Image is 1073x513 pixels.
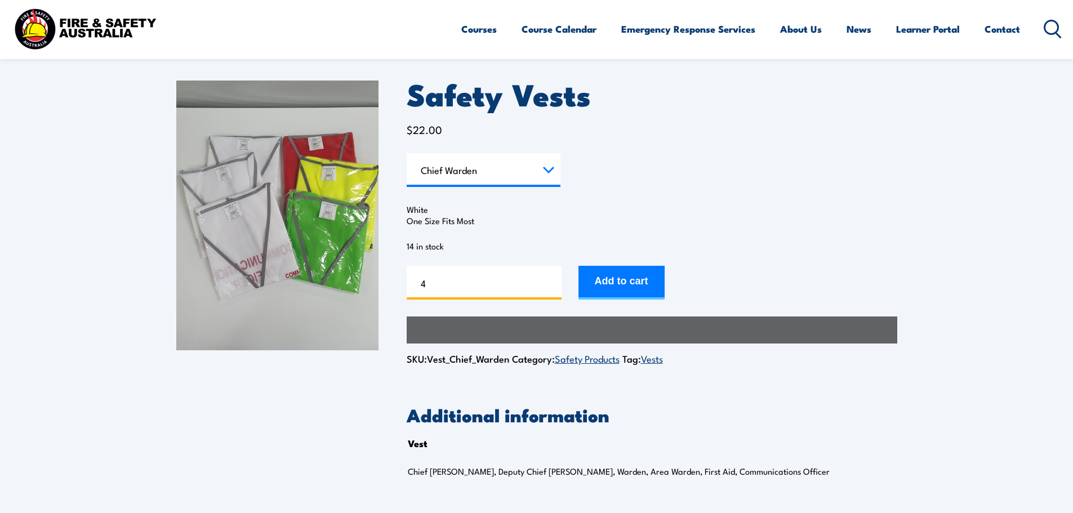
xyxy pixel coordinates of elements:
[896,14,960,44] a: Learner Portal
[522,14,596,44] a: Course Calendar
[407,351,509,365] span: SKU:
[407,240,897,252] p: 14 in stock
[641,351,663,365] a: Vests
[621,14,755,44] a: Emergency Response Services
[578,266,665,300] button: Add to cart
[404,314,900,346] iframe: Secure express checkout frame
[427,351,509,365] span: Vest_Chief_Warden
[407,122,413,137] span: $
[408,466,861,477] p: Chief [PERSON_NAME], Deputy Chief [PERSON_NAME], Warden, Area Warden, First Aid, Communications O...
[512,351,620,365] span: Category:
[407,266,562,300] input: Product quantity
[461,14,497,44] a: Courses
[847,14,871,44] a: News
[622,351,663,365] span: Tag:
[407,122,442,137] bdi: 22.00
[555,351,620,365] a: Safety Products
[407,407,897,422] h2: Additional information
[407,81,897,107] h1: Safety Vests
[407,204,897,226] p: White One Size Fits Most
[408,435,428,452] th: Vest
[780,14,822,44] a: About Us
[176,81,379,350] img: 20230220_093531-scaled-1.jpg
[985,14,1020,44] a: Contact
